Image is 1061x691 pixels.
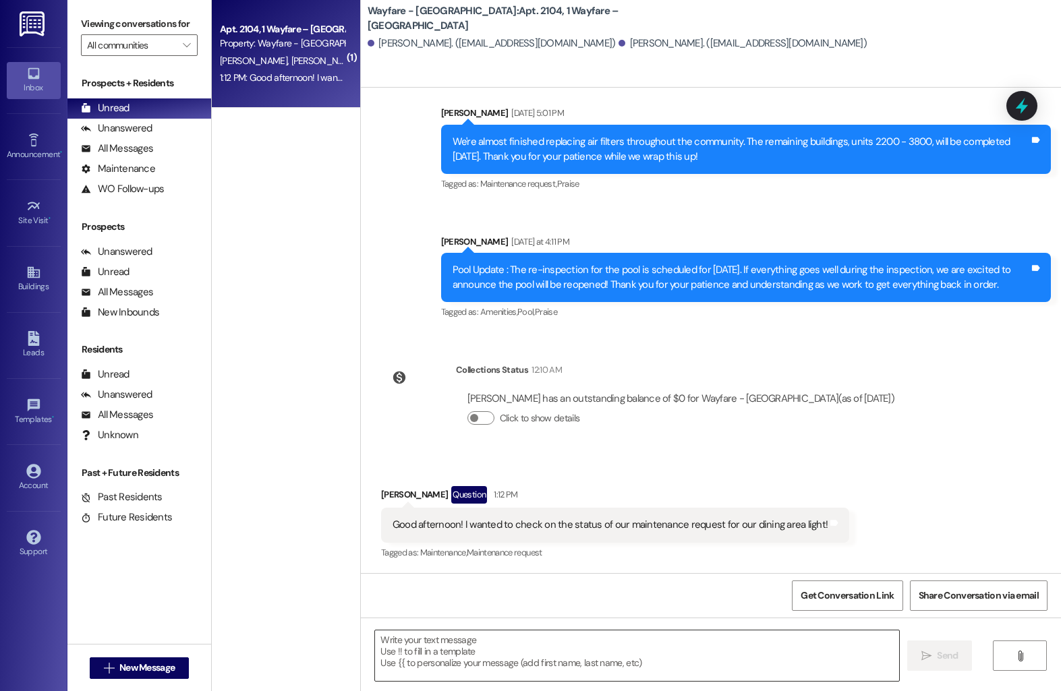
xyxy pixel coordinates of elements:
div: [PERSON_NAME] has an outstanding balance of $0 for Wayfare - [GEOGRAPHIC_DATA] (as of [DATE]) [467,392,894,406]
div: 1:12 PM [490,487,517,502]
span: New Message [119,661,175,675]
div: Tagged as: [381,543,849,562]
button: New Message [90,657,190,679]
a: Support [7,526,61,562]
div: [DATE] 5:01 PM [508,106,564,120]
div: Unread [81,265,130,279]
div: Tagged as: [441,174,1051,193]
div: Past + Future Residents [67,466,211,480]
span: • [60,148,62,157]
span: Maintenance request [467,547,542,558]
div: Unread [81,101,130,115]
span: Send [937,649,958,663]
div: [PERSON_NAME] [441,235,1051,253]
a: Account [7,460,61,496]
div: 1:12 PM: Good afternoon! I wanted to check on the status of our maintenance request for our dinin... [220,71,646,84]
div: Prospects + Residents [67,76,211,90]
span: • [52,413,54,422]
div: Maintenance [81,162,155,176]
div: Pool Update : The re-inspection for the pool is scheduled for [DATE]. If everything goes well dur... [453,263,1029,292]
a: Site Visit • [7,195,61,231]
div: Unanswered [81,245,152,259]
div: Property: Wayfare - [GEOGRAPHIC_DATA] [220,36,345,51]
a: Buildings [7,261,61,297]
div: Unread [81,367,130,382]
div: Tagged as: [441,302,1051,322]
div: Collections Status [456,363,528,377]
b: Wayfare - [GEOGRAPHIC_DATA]: Apt. 2104, 1 Wayfare – [GEOGRAPHIC_DATA] [368,4,637,33]
button: Get Conversation Link [792,580,902,611]
div: Residents [67,342,211,357]
div: [PERSON_NAME] [441,106,1051,125]
span: Maintenance , [420,547,467,558]
div: All Messages [81,142,153,156]
div: [PERSON_NAME]. ([EMAIL_ADDRESS][DOMAIN_NAME]) [619,36,867,51]
i:  [1015,651,1025,661]
div: Prospects [67,220,211,234]
i:  [104,663,114,673]
span: [PERSON_NAME] [220,55,291,67]
a: Templates • [7,394,61,430]
div: New Inbounds [81,305,159,320]
div: Question [451,486,487,503]
div: [PERSON_NAME] [381,486,849,508]
div: Unknown [81,428,138,442]
div: 12:10 AM [528,363,562,377]
a: Leads [7,327,61,363]
div: Good afternoon! I wanted to check on the status of our maintenance request for our dining area li... [393,518,828,532]
div: WO Follow-ups [81,182,164,196]
input: All communities [87,34,176,56]
span: Praise [535,306,557,318]
button: Share Conversation via email [910,580,1048,611]
div: All Messages [81,408,153,422]
div: All Messages [81,285,153,299]
div: [PERSON_NAME]. ([EMAIL_ADDRESS][DOMAIN_NAME]) [368,36,616,51]
span: Praise [557,178,579,189]
button: Send [907,640,973,671]
div: Past Residents [81,490,163,504]
span: Pool , [517,306,535,318]
span: Maintenance request , [480,178,557,189]
div: We're almost finished replacing air filters throughout the community. The remaining buildings, un... [453,135,1029,164]
label: Viewing conversations for [81,13,198,34]
div: Unanswered [81,121,152,136]
span: Amenities , [480,306,518,318]
i:  [183,40,190,51]
div: Future Residents [81,510,172,524]
div: Unanswered [81,388,152,402]
span: [PERSON_NAME] [291,55,358,67]
span: Get Conversation Link [801,589,894,603]
label: Click to show details [500,411,579,425]
span: • [49,214,51,223]
i:  [921,651,931,661]
img: ResiDesk Logo [20,11,47,36]
div: Apt. 2104, 1 Wayfare – [GEOGRAPHIC_DATA] [220,22,345,36]
div: [DATE] at 4:11 PM [508,235,569,249]
span: Share Conversation via email [919,589,1039,603]
a: Inbox [7,62,61,98]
